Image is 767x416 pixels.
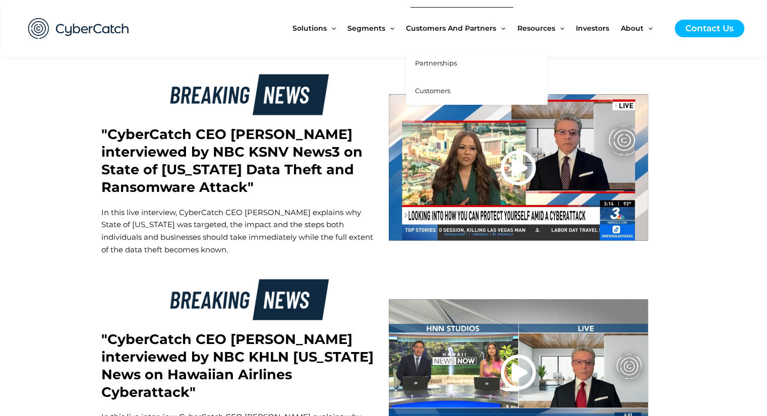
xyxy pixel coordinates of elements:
[406,7,496,49] span: Customers and Partners
[292,7,327,49] span: Solutions
[406,49,548,77] a: Partnerships
[643,7,653,49] span: Menu Toggle
[555,7,564,49] span: Menu Toggle
[101,125,379,195] h2: "CyberCatch CEO [PERSON_NAME] interviewed by NBC KSNV News3 on State of [US_STATE] Data Theft and...
[517,7,555,49] span: Resources
[415,87,450,95] span: Customers
[496,7,505,49] span: Menu Toggle
[327,7,336,49] span: Menu Toggle
[415,59,457,67] span: Partnerships
[385,7,394,49] span: Menu Toggle
[576,7,609,49] span: Investors
[18,8,139,49] img: CyberCatch
[406,77,548,105] a: Customers
[101,330,379,400] h2: "CyberCatch CEO [PERSON_NAME] interviewed by NBC KHLN [US_STATE] News on Hawaiian Airlines Cybera...
[675,20,744,37] a: Contact Us
[101,206,379,256] p: In this live interview, CyberCatch CEO [PERSON_NAME] explains why State of [US_STATE] was targete...
[621,7,643,49] span: About
[347,7,385,49] span: Segments
[576,7,621,49] a: Investors
[292,7,665,49] nav: Site Navigation: New Main Menu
